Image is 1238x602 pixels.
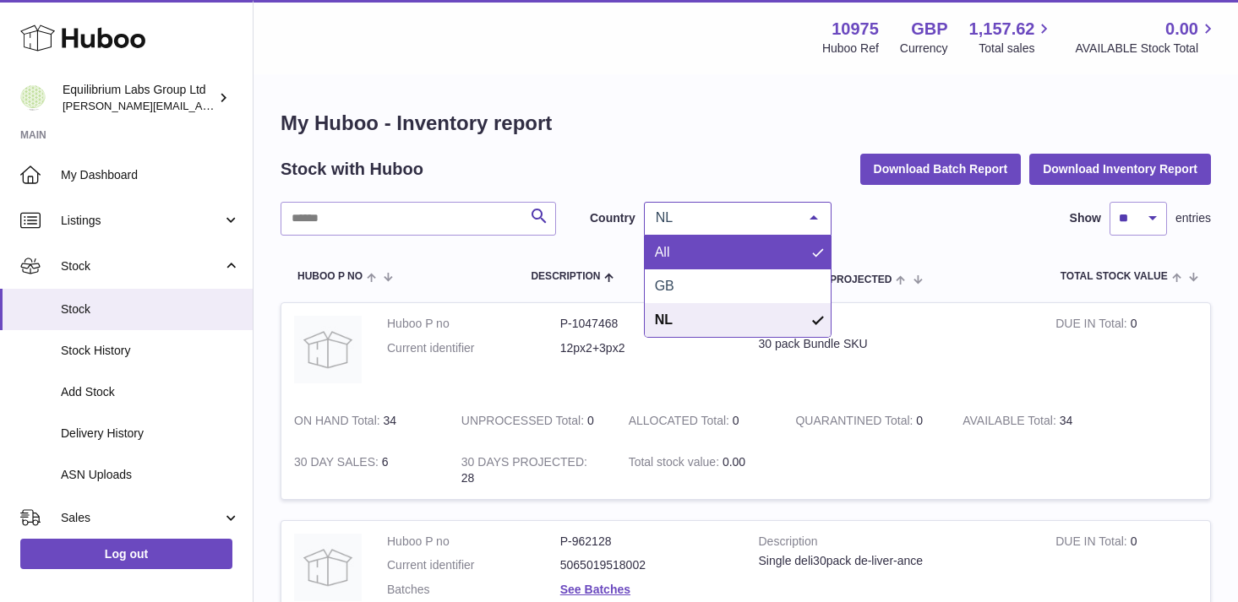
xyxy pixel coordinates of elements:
strong: 30 DAY SALES [294,455,382,473]
div: Huboo Ref [822,41,879,57]
strong: Description [759,534,1031,554]
img: product image [294,316,362,383]
span: Add Stock [61,384,240,400]
strong: ON HAND Total [294,414,384,431]
td: 34 [281,400,449,442]
span: [PERSON_NAME][EMAIL_ADDRESS][DOMAIN_NAME] [63,99,339,112]
div: 30 pack Bundle SKU [759,336,1031,352]
span: Stock History [61,343,240,359]
button: Download Batch Report [860,154,1022,184]
td: 0 [616,400,783,442]
span: Stock [61,301,240,317]
strong: AVAILABLE Total [963,414,1059,431]
span: NL [652,209,797,226]
h2: Stock with Huboo [281,158,423,181]
div: Currency [900,41,948,57]
strong: DUE IN Total [1055,534,1130,552]
div: Single deli30pack de-liver-ance [759,553,1031,569]
span: Stock [61,258,222,274]
dt: Batches [387,582,560,598]
span: 0.00 [1165,18,1198,41]
td: 28 [449,442,616,499]
td: 0 [449,400,616,442]
strong: DUE IN Total [1055,317,1130,334]
span: 0.00 [723,455,745,469]
dt: Current identifier [387,340,560,356]
img: h.woodrow@theliverclinic.com [20,85,46,111]
dd: 12px2+3px2 [560,340,734,356]
span: Total sales [979,41,1054,57]
span: My Dashboard [61,167,240,183]
button: Download Inventory Report [1029,154,1211,184]
dt: Huboo P no [387,534,560,550]
span: Huboo P no [297,271,363,282]
span: All [655,245,670,259]
label: Show [1070,210,1101,226]
span: AVAILABLE Stock Total [1075,41,1218,57]
td: 0 [1043,303,1210,400]
span: Total stock value [1061,271,1168,282]
span: Sales [61,510,222,526]
strong: ALLOCATED Total [629,414,733,431]
strong: 30 DAYS PROJECTED [461,455,587,473]
span: GB [655,279,674,293]
a: 0.00 AVAILABLE Stock Total [1075,18,1218,57]
span: Listings [61,213,222,229]
span: 30 DAYS PROJECTED [786,274,892,285]
label: Country [590,210,635,226]
td: 6 [281,442,449,499]
span: Delivery History [61,426,240,442]
strong: Description [759,316,1031,336]
span: entries [1175,210,1211,226]
span: 0 [916,414,923,427]
a: See Batches [560,583,630,596]
dt: Current identifier [387,557,560,573]
span: 1,157.62 [969,18,1035,41]
td: 34 [950,400,1117,442]
a: 1,157.62 Total sales [969,18,1055,57]
img: product image [294,534,362,601]
span: ASN Uploads [61,467,240,483]
strong: Total stock value [629,455,723,473]
strong: GBP [911,18,947,41]
a: Log out [20,539,232,569]
strong: 10975 [832,18,879,41]
dd: P-1047468 [560,316,734,332]
strong: QUARANTINED Total [795,414,916,431]
strong: UNPROCESSED Total [461,414,587,431]
span: Description [531,271,600,282]
dd: P-962128 [560,534,734,550]
span: NL [655,312,673,327]
h1: My Huboo - Inventory report [281,110,1211,137]
div: Equilibrium Labs Group Ltd [63,82,215,114]
dd: 5065019518002 [560,557,734,573]
dt: Huboo P no [387,316,560,332]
